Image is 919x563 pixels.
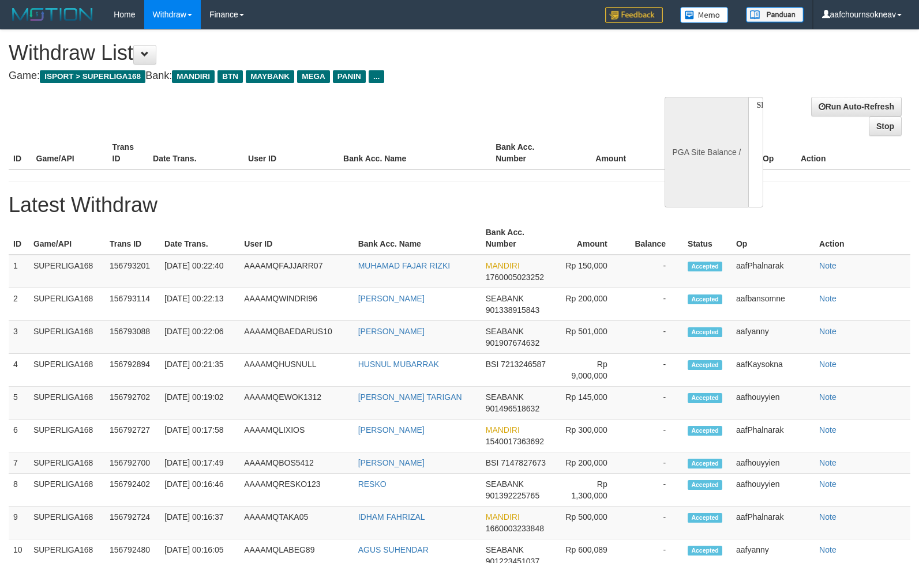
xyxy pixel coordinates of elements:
[29,321,105,354] td: SUPERLIGA168
[9,255,29,288] td: 1
[358,545,429,554] a: AGUS SUHENDAR
[486,524,544,533] span: 1660003233848
[819,392,837,402] a: Note
[148,137,243,169] th: Date Trans.
[491,137,567,169] th: Bank Acc. Number
[217,70,243,83] span: BTN
[105,420,160,452] td: 156792727
[819,458,837,467] a: Note
[105,255,160,288] td: 156793201
[486,479,524,489] span: SEABANK
[297,70,330,83] span: MEGA
[625,452,683,474] td: -
[556,222,624,255] th: Amount
[811,97,902,116] a: Run Auto-Refresh
[358,512,425,522] a: IDHAM FAHRIZAL
[160,507,239,539] td: [DATE] 00:16:37
[29,507,105,539] td: SUPERLIGA168
[239,354,353,387] td: AAAAMQHUSNULL
[243,137,339,169] th: User ID
[556,452,624,474] td: Rp 200,000
[625,474,683,507] td: -
[625,387,683,420] td: -
[732,387,815,420] td: aafhouyyien
[556,420,624,452] td: Rp 300,000
[105,387,160,420] td: 156792702
[688,546,722,556] span: Accepted
[358,327,425,336] a: [PERSON_NAME]
[746,7,804,22] img: panduan.png
[683,222,732,255] th: Status
[688,294,722,304] span: Accepted
[732,321,815,354] td: aafyanny
[625,222,683,255] th: Balance
[819,327,837,336] a: Note
[688,513,722,523] span: Accepted
[29,420,105,452] td: SUPERLIGA168
[625,321,683,354] td: -
[758,137,796,169] th: Op
[625,288,683,321] td: -
[105,452,160,474] td: 156792700
[339,137,491,169] th: Bank Acc. Name
[501,360,546,369] span: 7213246587
[9,137,32,169] th: ID
[732,452,815,474] td: aafhouyyien
[105,321,160,354] td: 156793088
[354,222,481,255] th: Bank Acc. Name
[556,288,624,321] td: Rp 200,000
[29,387,105,420] td: SUPERLIGA168
[486,360,499,369] span: BSI
[9,507,29,539] td: 9
[605,7,663,23] img: Feedback.jpg
[567,137,643,169] th: Amount
[732,474,815,507] td: aafhouyyien
[9,321,29,354] td: 3
[486,261,520,270] span: MANDIRI
[105,507,160,539] td: 156792724
[9,452,29,474] td: 7
[680,7,729,23] img: Button%20Memo.svg
[160,288,239,321] td: [DATE] 00:22:13
[625,255,683,288] td: -
[239,474,353,507] td: AAAAMQRESKO123
[105,474,160,507] td: 156792402
[486,392,524,402] span: SEABANK
[369,70,384,83] span: ...
[486,294,524,303] span: SEABANK
[9,387,29,420] td: 5
[239,222,353,255] th: User ID
[688,360,722,370] span: Accepted
[9,41,601,65] h1: Withdraw List
[9,288,29,321] td: 2
[358,425,425,434] a: [PERSON_NAME]
[556,354,624,387] td: Rp 9,000,000
[688,393,722,403] span: Accepted
[29,474,105,507] td: SUPERLIGA168
[358,294,425,303] a: [PERSON_NAME]
[643,137,713,169] th: Balance
[9,420,29,452] td: 6
[105,222,160,255] th: Trans ID
[819,261,837,270] a: Note
[732,354,815,387] td: aafKaysokna
[688,480,722,490] span: Accepted
[688,262,722,271] span: Accepted
[819,360,837,369] a: Note
[665,97,748,207] div: PGA Site Balance /
[239,420,353,452] td: AAAAMQLIXIOS
[688,426,722,436] span: Accepted
[29,255,105,288] td: SUPERLIGA168
[29,452,105,474] td: SUPERLIGA168
[501,458,546,467] span: 7147827673
[29,288,105,321] td: SUPERLIGA168
[160,474,239,507] td: [DATE] 00:16:46
[486,338,539,347] span: 901907674632
[796,137,910,169] th: Action
[556,321,624,354] td: Rp 501,000
[160,420,239,452] td: [DATE] 00:17:58
[9,354,29,387] td: 4
[819,545,837,554] a: Note
[486,305,539,315] span: 901338915843
[486,437,544,446] span: 1540017363692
